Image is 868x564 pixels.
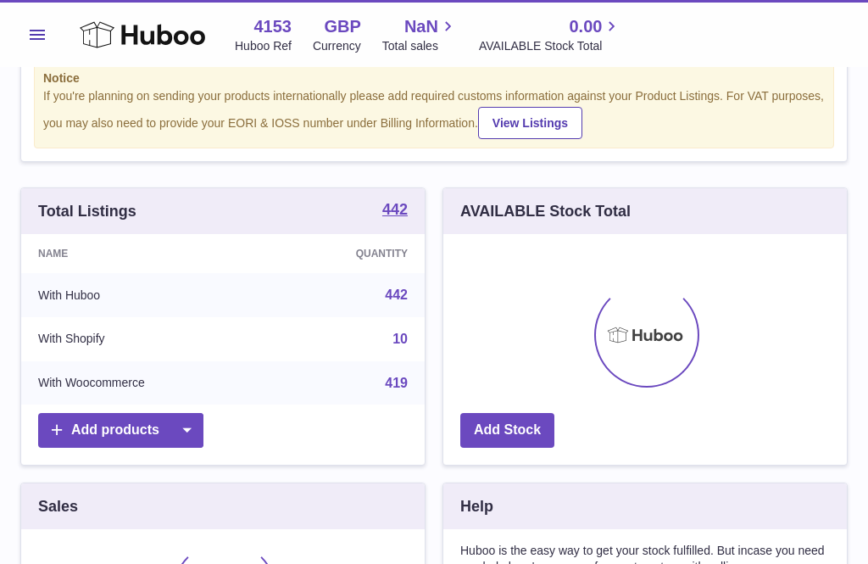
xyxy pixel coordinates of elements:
[478,107,582,139] a: View Listings
[21,361,271,405] td: With Woocommerce
[569,15,602,38] span: 0.00
[253,15,292,38] strong: 4153
[382,202,408,221] a: 442
[38,201,136,221] h3: Total Listings
[479,38,622,54] span: AVAILABLE Stock Total
[382,38,458,54] span: Total sales
[324,15,360,38] strong: GBP
[43,70,825,87] strong: Notice
[479,15,622,54] a: 0.00 AVAILABLE Stock Total
[235,38,292,54] div: Huboo Ref
[38,496,78,517] h3: Sales
[404,15,438,38] span: NaN
[392,332,408,346] a: 10
[460,496,493,517] h3: Help
[21,273,271,317] td: With Huboo
[460,201,631,221] h3: AVAILABLE Stock Total
[38,413,203,448] a: Add products
[385,376,408,390] a: 419
[21,317,271,361] td: With Shopify
[271,234,425,273] th: Quantity
[385,288,408,302] a: 442
[382,202,408,217] strong: 442
[382,15,458,54] a: NaN Total sales
[460,413,554,448] a: Add Stock
[21,234,271,273] th: Name
[313,38,361,54] div: Currency
[43,88,825,139] div: If you're planning on sending your products internationally please add required customs informati...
